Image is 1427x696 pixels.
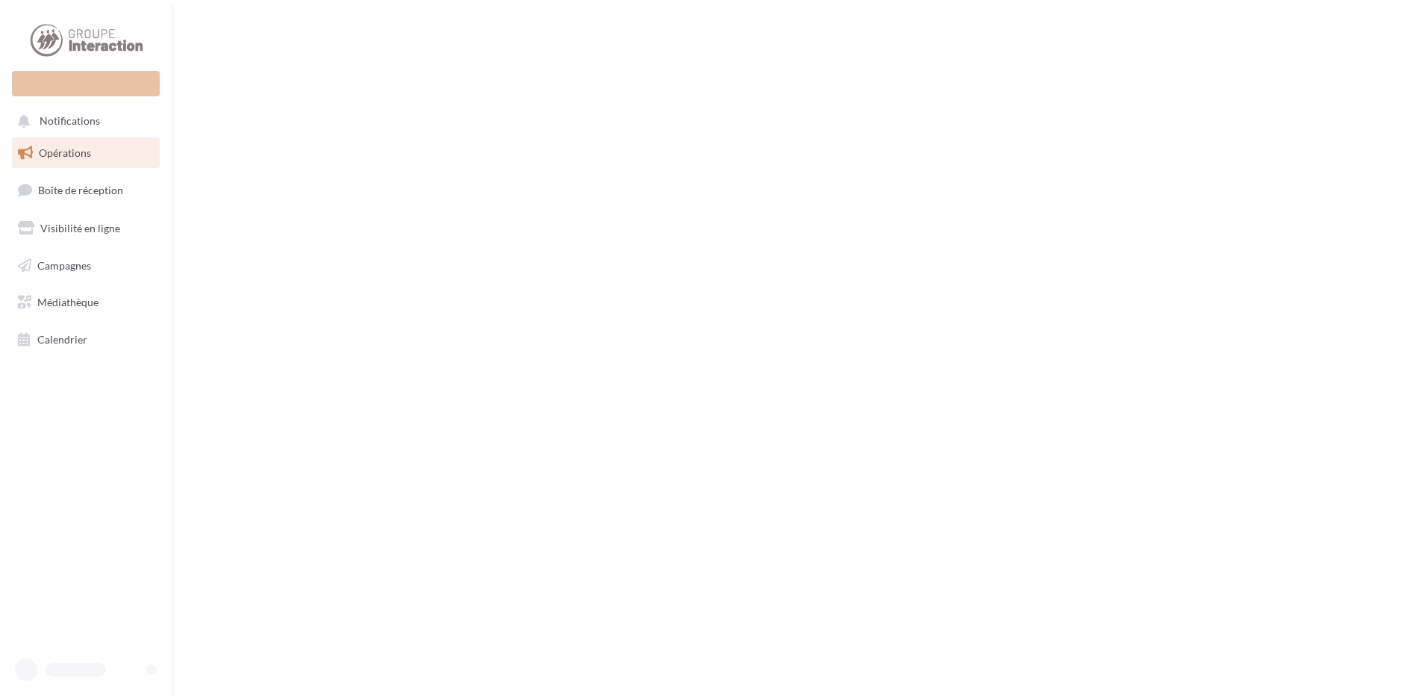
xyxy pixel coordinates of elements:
[38,184,123,196] span: Boîte de réception
[40,115,100,128] span: Notifications
[9,213,163,244] a: Visibilité en ligne
[9,287,163,318] a: Médiathèque
[39,146,91,159] span: Opérations
[37,333,87,346] span: Calendrier
[12,71,160,96] div: Nouvelle campagne
[37,296,99,308] span: Médiathèque
[9,137,163,169] a: Opérations
[37,258,91,271] span: Campagnes
[9,324,163,355] a: Calendrier
[40,222,120,234] span: Visibilité en ligne
[9,174,163,206] a: Boîte de réception
[9,250,163,282] a: Campagnes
